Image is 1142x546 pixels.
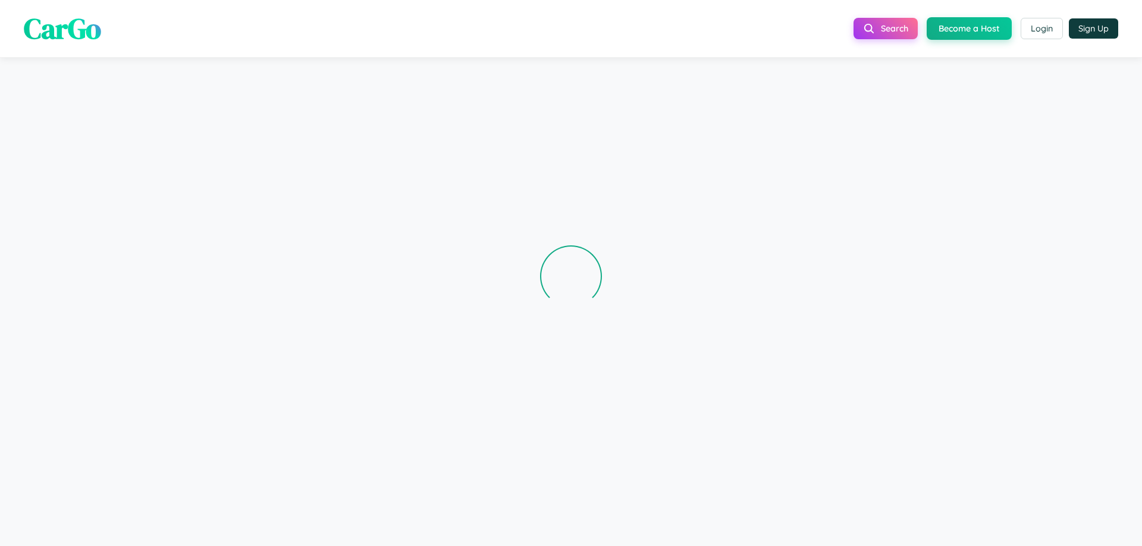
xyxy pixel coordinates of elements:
[24,9,101,48] span: CarGo
[881,23,908,34] span: Search
[927,17,1012,40] button: Become a Host
[854,18,918,39] button: Search
[1021,18,1063,39] button: Login
[1069,18,1118,39] button: Sign Up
